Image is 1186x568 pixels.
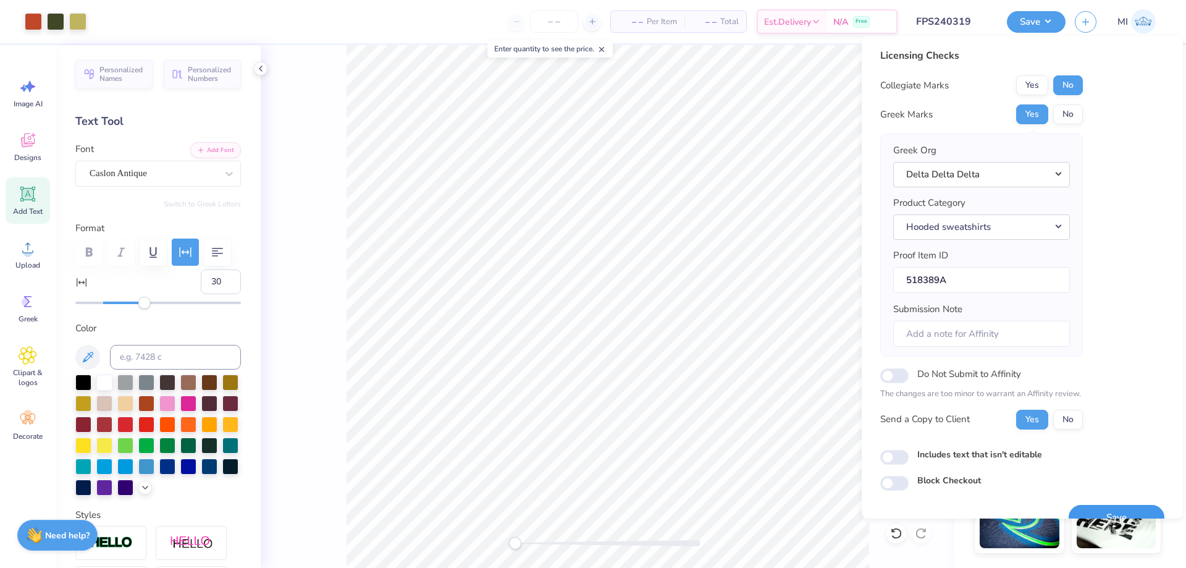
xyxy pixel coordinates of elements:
label: Submission Note [893,302,962,316]
span: Clipart & logos [7,368,48,388]
span: – – [618,15,643,28]
span: Personalized Names [99,66,145,83]
label: Greek Org [893,143,936,158]
strong: Need help? [45,530,90,541]
div: Collegiate Marks [880,78,949,93]
input: e.g. 7428 c [110,345,241,370]
label: Block Checkout [917,474,981,487]
span: – – [692,15,717,28]
img: Mark Isaac [1131,9,1156,34]
input: Add a note for Affinity [893,321,1070,347]
span: Upload [15,260,40,270]
label: Proof Item ID [893,248,948,263]
div: Text Tool [75,113,241,130]
button: Personalized Names [75,60,153,88]
button: Yes [1016,75,1048,95]
label: Font [75,142,94,156]
img: Stroke [90,536,133,550]
input: – – [530,11,578,33]
div: Accessibility label [509,537,521,549]
span: MI [1117,15,1128,29]
button: Personalized Numbers [164,60,241,88]
span: Free [856,17,867,26]
button: No [1053,75,1083,95]
button: Hooded sweatshirts [893,214,1070,240]
label: Product Category [893,196,965,210]
p: The changes are too minor to warrant an Affinity review. [880,388,1083,401]
input: Untitled Design [907,9,998,34]
div: Greek Marks [880,108,933,122]
button: Delta Delta Delta [893,162,1070,187]
label: Do Not Submit to Affinity [917,366,1021,382]
span: Designs [14,153,41,163]
button: No [1053,104,1083,124]
div: Enter quantity to see the price. [487,40,613,57]
button: Switch to Greek Letters [164,199,241,209]
div: Accessibility label [138,297,151,309]
span: Est. Delivery [764,15,811,28]
a: MI [1112,9,1161,34]
span: Personalized Numbers [188,66,233,83]
button: Yes [1016,410,1048,430]
span: N/A [833,15,848,28]
button: Yes [1016,104,1048,124]
label: Styles [75,508,101,522]
span: Per Item [647,15,677,28]
span: Total [720,15,739,28]
label: Includes text that isn't editable [917,448,1042,461]
button: Add Font [190,142,241,158]
span: Greek [19,314,38,324]
button: Save [1007,11,1066,33]
span: Add Text [13,206,43,216]
div: Send a Copy to Client [880,412,970,426]
label: Format [75,221,241,235]
button: Save [1069,505,1164,530]
img: Shadow [170,535,213,551]
button: No [1053,410,1083,430]
span: Image AI [14,99,43,109]
label: Color [75,321,241,336]
div: Licensing Checks [880,48,1083,63]
span: Decorate [13,431,43,441]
